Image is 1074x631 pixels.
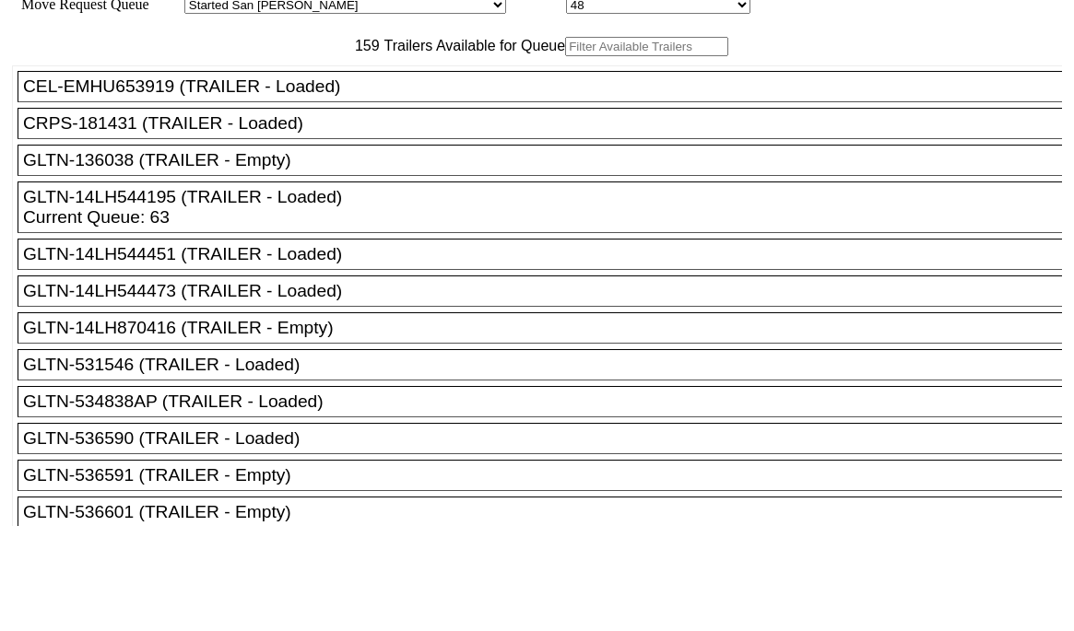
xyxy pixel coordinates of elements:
div: CRPS-181431 (TRAILER - Loaded) [23,113,1073,134]
input: Filter Available Trailers [565,37,728,56]
div: GLTN-534838AP (TRAILER - Loaded) [23,391,1073,412]
div: GLTN-531546 (TRAILER - Loaded) [23,355,1073,375]
div: GLTN-14LH544473 (TRAILER - Loaded) [23,281,1073,301]
div: CEL-EMHU653919 (TRAILER - Loaded) [23,76,1073,97]
div: GLTN-14LH544195 (TRAILER - Loaded) [23,187,1073,207]
span: 159 [346,38,380,53]
span: Trailers Available for Queue [380,38,566,53]
div: GLTN-536601 (TRAILER - Empty) [23,502,1073,522]
div: GLTN-14LH870416 (TRAILER - Empty) [23,318,1073,338]
div: GLTN-536590 (TRAILER - Loaded) [23,428,1073,449]
div: GLTN-14LH544451 (TRAILER - Loaded) [23,244,1073,264]
div: GLTN-536591 (TRAILER - Empty) [23,465,1073,485]
div: GLTN-136038 (TRAILER - Empty) [23,150,1073,170]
